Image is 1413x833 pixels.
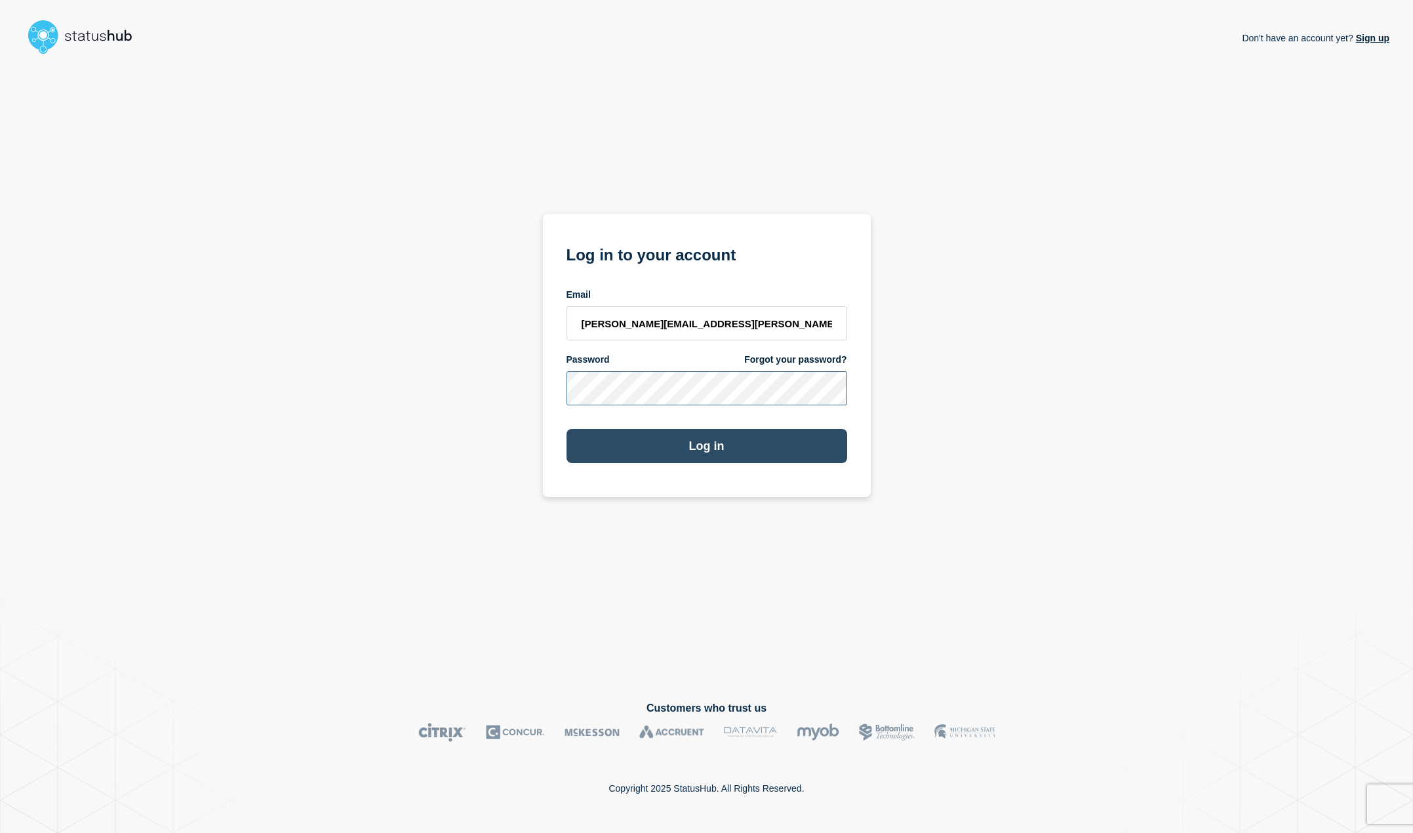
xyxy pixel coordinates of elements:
[565,723,620,742] img: McKesson logo
[24,16,148,58] img: StatusHub logo
[567,289,591,301] span: Email
[797,723,839,742] img: myob logo
[1242,22,1389,54] p: Don't have an account yet?
[567,371,847,405] input: password input
[567,429,847,463] button: Log in
[639,723,704,742] img: Accruent logo
[24,702,1389,714] h2: Customers who trust us
[418,723,466,742] img: Citrix logo
[608,783,804,794] p: Copyright 2025 StatusHub. All Rights Reserved.
[934,723,995,742] img: MSU logo
[567,306,847,340] input: email input
[859,723,915,742] img: Bottomline logo
[567,241,847,266] h1: Log in to your account
[744,354,846,366] a: Forgot your password?
[567,354,610,366] span: Password
[486,723,545,742] img: Concur logo
[724,723,777,742] img: DataVita logo
[1353,33,1389,43] a: Sign up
